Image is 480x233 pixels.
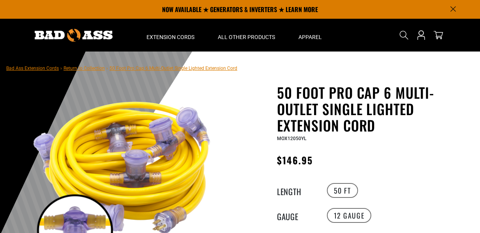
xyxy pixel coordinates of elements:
[106,66,108,71] span: ›
[277,136,306,141] span: MOX12050YL
[327,208,372,223] label: 12 GAUGE
[327,183,358,198] label: 50 FT
[135,19,206,52] summary: Extension Cords
[277,210,316,221] legend: Gauge
[218,34,275,41] span: All Other Products
[277,153,313,167] span: $146.95
[64,66,105,71] a: Return to Collection
[6,66,59,71] a: Bad Ass Extension Cords
[6,63,237,73] nav: breadcrumbs
[398,29,410,41] summary: Search
[287,19,334,52] summary: Apparel
[60,66,62,71] span: ›
[298,34,322,41] span: Apparel
[146,34,194,41] span: Extension Cords
[206,19,287,52] summary: All Other Products
[109,66,237,71] span: 50 Foot Pro Cap 6 Multi-Outlet Single Lighted Extension Cord
[277,185,316,196] legend: Length
[277,84,468,133] h1: 50 Foot Pro Cap 6 Multi-Outlet Single Lighted Extension Cord
[35,29,113,42] img: Bad Ass Extension Cords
